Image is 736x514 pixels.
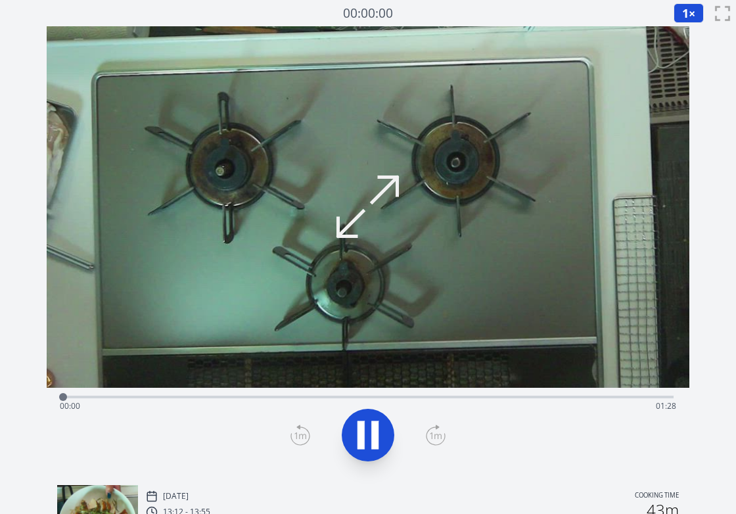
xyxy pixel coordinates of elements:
[682,5,689,21] span: 1
[635,490,679,502] p: Cooking time
[656,400,676,411] span: 01:28
[674,3,704,23] button: 1×
[163,491,189,502] p: [DATE]
[343,4,393,23] a: 00:00:00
